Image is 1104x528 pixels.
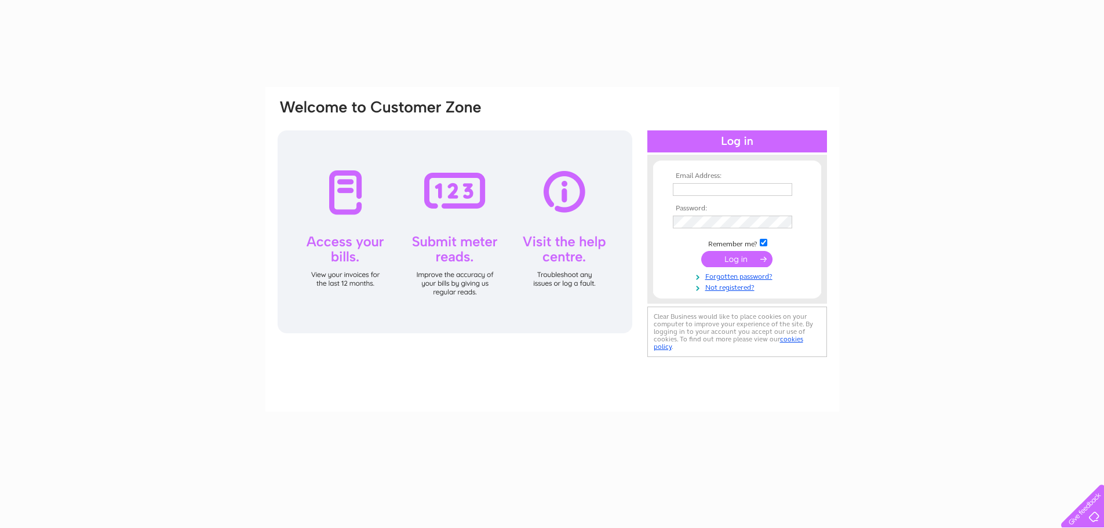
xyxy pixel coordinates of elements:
th: Email Address: [670,172,804,180]
div: Clear Business would like to place cookies on your computer to improve your experience of the sit... [647,307,827,357]
a: cookies policy [654,335,803,351]
input: Submit [701,251,773,267]
td: Remember me? [670,237,804,249]
a: Forgotten password? [673,270,804,281]
a: Not registered? [673,281,804,292]
th: Password: [670,205,804,213]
